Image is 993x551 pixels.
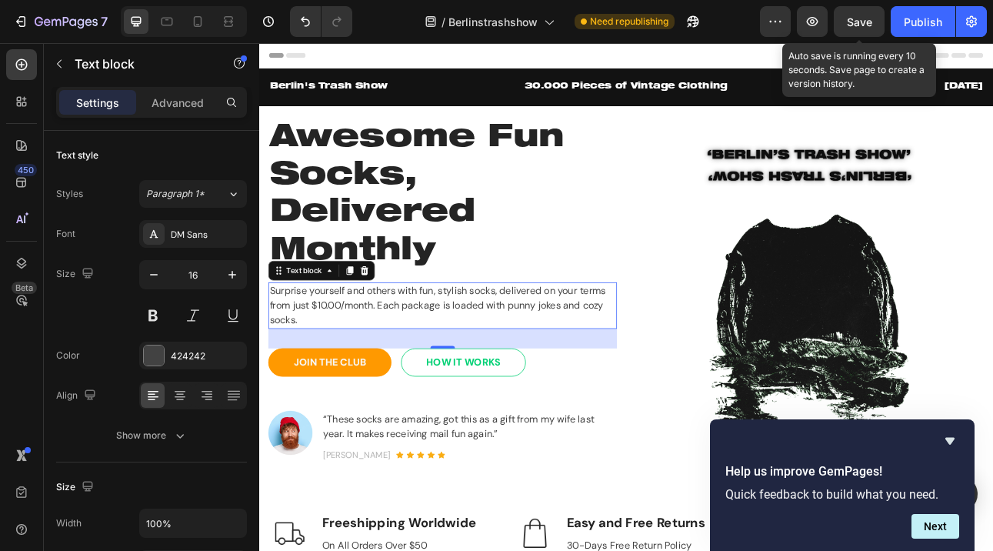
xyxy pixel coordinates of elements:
[904,14,942,30] div: Publish
[448,14,538,30] span: Berlinstrashshow
[56,516,82,530] div: Width
[15,164,37,176] div: 450
[178,384,335,419] a: HOW IT WORKS
[76,95,119,111] p: Settings
[211,392,304,411] div: HOW IT WORKS
[629,47,910,63] p: [DATE]
[31,279,82,293] div: Text block
[56,264,97,285] div: Size
[259,43,993,551] iframe: Design area
[320,45,604,65] div: Rich Text Editor. Editing area: main
[171,349,243,363] div: 424242
[75,55,205,73] p: Text block
[12,282,37,294] div: Beta
[146,187,205,201] span: Paragraph 1*
[12,97,450,289] h1: Rich Text Editor. Editing area: main
[442,14,445,30] span: /
[56,349,80,362] div: Color
[101,12,108,31] p: 7
[322,47,602,63] p: 30.000 Pieces of Vintage Clothing
[56,149,98,162] div: Text style
[56,187,83,201] div: Styles
[290,6,352,37] div: Undo/Redo
[140,509,246,537] input: Auto
[81,464,448,501] p: “These socks are amazing, got this as a gift from my wife last year. It makes receiving mail fun ...
[725,463,959,481] h2: Help us improve GemPages!
[473,94,911,531] img: Alt Image
[12,463,67,518] img: Alt Image
[834,6,885,37] button: Save
[628,45,911,65] div: Rich Text Editor. Editing area: main
[941,432,959,450] button: Hide survey
[590,15,668,28] span: Need republishing
[81,510,165,526] p: [PERSON_NAME]
[116,428,188,443] div: Show more
[44,392,135,411] div: JOIN THE CLUB
[891,6,955,37] button: Publish
[6,6,115,37] button: 7
[12,384,166,419] a: JOIN THE CLUB
[56,422,247,449] button: Show more
[56,227,75,241] div: Font
[171,228,243,242] div: DM Sans
[56,477,97,498] div: Size
[139,180,247,208] button: Paragraph 1*
[13,302,448,358] p: Surprise yourself and others with fun, stylish socks, delivered on your terms from just $10.00/mo...
[911,514,959,539] button: Next question
[725,432,959,539] div: Help us improve GemPages!
[152,95,204,111] p: Advanced
[56,386,99,406] div: Align
[847,15,872,28] span: Save
[725,487,959,502] p: Quick feedback to build what you need.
